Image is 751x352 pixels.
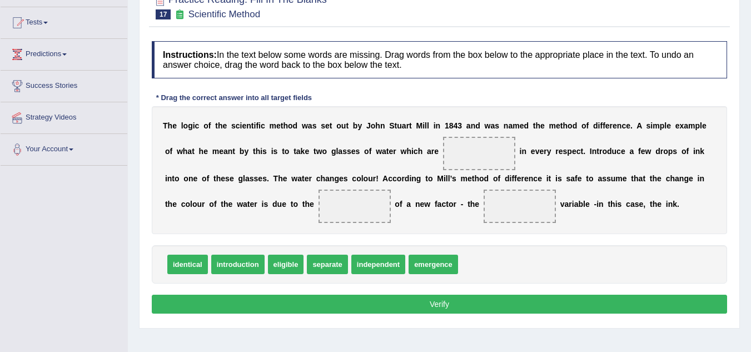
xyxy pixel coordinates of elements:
[646,121,651,130] b: s
[533,174,538,183] b: c
[558,174,562,183] b: s
[321,121,325,130] b: s
[230,174,234,183] b: e
[520,121,524,130] b: e
[276,121,281,130] b: e
[580,147,583,156] b: t
[165,147,170,156] b: o
[199,147,204,156] b: h
[437,174,444,183] b: M
[1,39,127,67] a: Predictions
[568,121,573,130] b: o
[434,121,436,130] b: i
[411,147,414,156] b: i
[325,121,330,130] b: e
[524,174,529,183] b: e
[431,147,434,156] b: r
[416,174,421,183] b: g
[221,174,225,183] b: e
[559,147,563,156] b: e
[589,174,594,183] b: o
[368,174,373,183] b: u
[254,121,256,130] b: i
[511,174,514,183] b: f
[461,174,467,183] b: m
[621,147,625,156] b: e
[256,121,258,130] b: f
[546,174,549,183] b: i
[281,121,284,130] b: t
[172,174,175,183] b: t
[344,174,348,183] b: s
[626,121,630,130] b: e
[285,147,290,156] b: o
[612,147,617,156] b: u
[493,174,498,183] b: o
[524,121,529,130] b: d
[305,174,309,183] b: e
[586,121,589,130] b: f
[203,147,208,156] b: e
[183,147,188,156] b: h
[397,121,402,130] b: u
[330,174,335,183] b: n
[520,147,522,156] b: i
[236,121,240,130] b: c
[592,147,597,156] b: n
[521,174,524,183] b: r
[267,174,269,183] b: .
[357,121,362,130] b: y
[684,121,688,130] b: a
[422,121,425,130] b: i
[425,121,427,130] b: l
[222,121,227,130] b: e
[376,147,382,156] b: w
[356,174,361,183] b: o
[540,121,545,130] b: e
[188,9,260,19] small: Scientific Method
[216,174,221,183] b: h
[316,174,321,183] b: c
[514,174,517,183] b: f
[466,121,471,130] b: a
[667,121,671,130] b: e
[193,121,195,130] b: i
[271,147,273,156] b: i
[373,174,376,183] b: r
[401,174,404,183] b: r
[361,174,364,183] b: l
[395,121,397,130] b: t
[596,147,599,156] b: t
[238,174,243,183] b: g
[504,121,509,130] b: n
[563,121,568,130] b: h
[334,174,339,183] b: g
[336,121,341,130] b: o
[453,121,457,130] b: 4
[330,121,332,130] b: t
[566,174,571,183] b: s
[213,174,216,183] b: t
[301,147,305,156] b: k
[1,71,127,98] a: Success Stories
[273,174,278,183] b: T
[445,121,449,130] b: 1
[375,121,380,130] b: h
[165,174,167,183] b: i
[495,121,499,130] b: s
[695,147,700,156] b: n
[409,121,412,130] b: t
[245,174,250,183] b: a
[531,147,535,156] b: e
[675,121,680,130] b: e
[688,121,695,130] b: m
[273,147,278,156] b: s
[613,121,617,130] b: e
[513,121,519,130] b: m
[156,9,171,19] span: 17
[693,147,695,156] b: i
[152,41,727,78] h4: In the text below some words are missing. Drag words from the box below to the appropriate place ...
[250,174,254,183] b: s
[376,174,379,183] b: !
[1,134,127,162] a: Your Account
